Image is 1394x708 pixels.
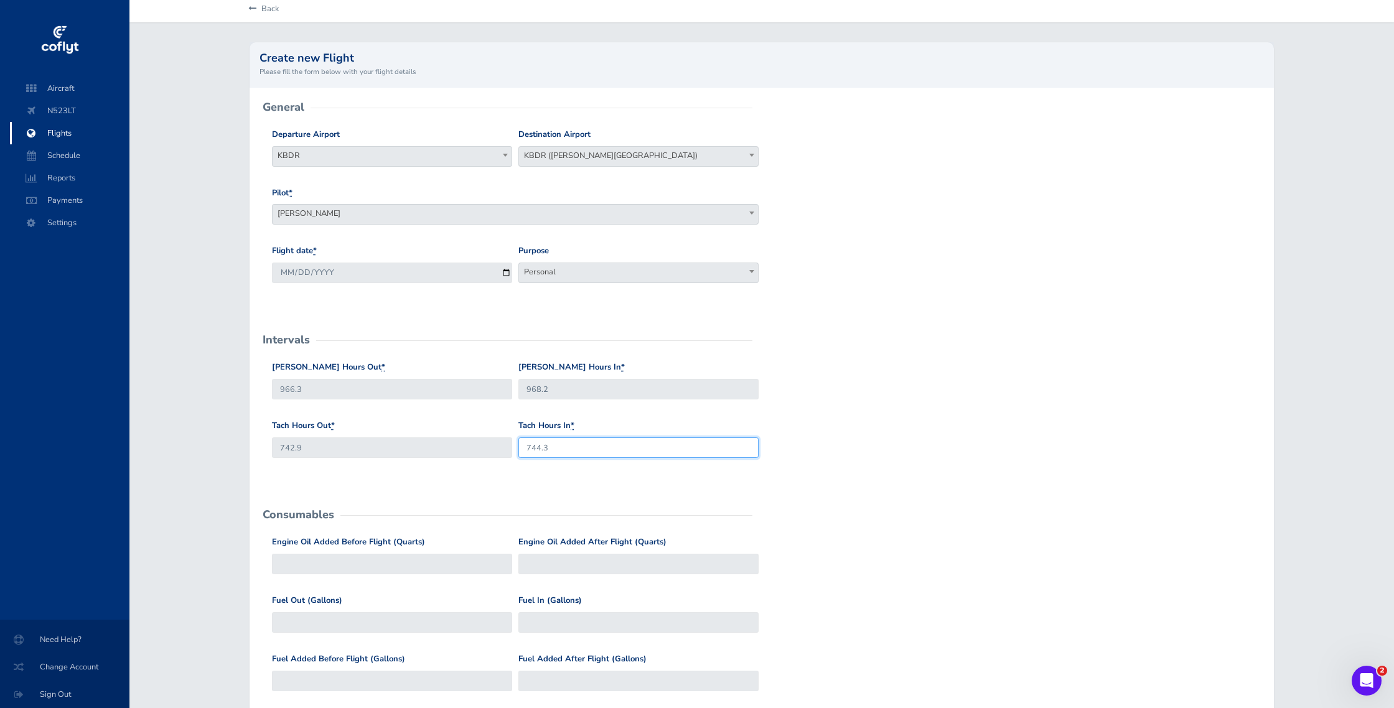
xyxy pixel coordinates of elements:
span: Sign Out [15,683,115,706]
span: Scott Beyer [273,205,758,222]
abbr: required [621,361,625,373]
label: Flight date [272,245,317,258]
img: coflyt logo [39,22,80,59]
label: [PERSON_NAME] Hours In [518,361,625,374]
h2: General [263,101,304,113]
span: Change Account [15,656,115,678]
span: Payments [22,189,117,212]
span: Schedule [22,144,117,167]
h2: Create new Flight [260,52,1263,63]
label: Engine Oil Added After Flight (Quarts) [518,536,667,549]
span: KBDR (Igor I Sikorsky Memorial Airport) [518,146,759,167]
span: Personal [519,263,758,281]
abbr: required [313,245,317,256]
label: Fuel Out (Gallons) [272,594,342,607]
label: Fuel Added Before Flight (Gallons) [272,653,405,666]
span: N523LT [22,100,117,122]
label: Pilot [272,187,292,200]
span: Flights [22,122,117,144]
label: Purpose [518,245,549,258]
label: Fuel In (Gallons) [518,594,582,607]
label: Departure Airport [272,128,340,141]
abbr: required [381,361,385,373]
small: Please fill the form below with your flight details [260,66,1263,77]
span: 2 [1377,666,1387,676]
label: Tach Hours Out [272,419,335,432]
span: Scott Beyer [272,204,759,225]
span: KBDR [273,147,512,164]
label: Tach Hours In [518,419,574,432]
abbr: required [289,187,292,198]
label: Fuel Added After Flight (Gallons) [518,653,647,666]
label: Engine Oil Added Before Flight (Quarts) [272,536,425,549]
span: Settings [22,212,117,234]
span: KBDR [272,146,512,167]
span: Aircraft [22,77,117,100]
iframe: Intercom live chat [1352,666,1382,696]
span: Need Help? [15,628,115,651]
label: [PERSON_NAME] Hours Out [272,361,385,374]
abbr: required [331,420,335,431]
span: Reports [22,167,117,189]
label: Destination Airport [518,128,591,141]
span: KBDR (Igor I Sikorsky Memorial Airport) [519,147,758,164]
h2: Consumables [263,509,334,520]
h2: Intervals [263,334,310,345]
abbr: required [571,420,574,431]
span: Personal [518,263,759,283]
